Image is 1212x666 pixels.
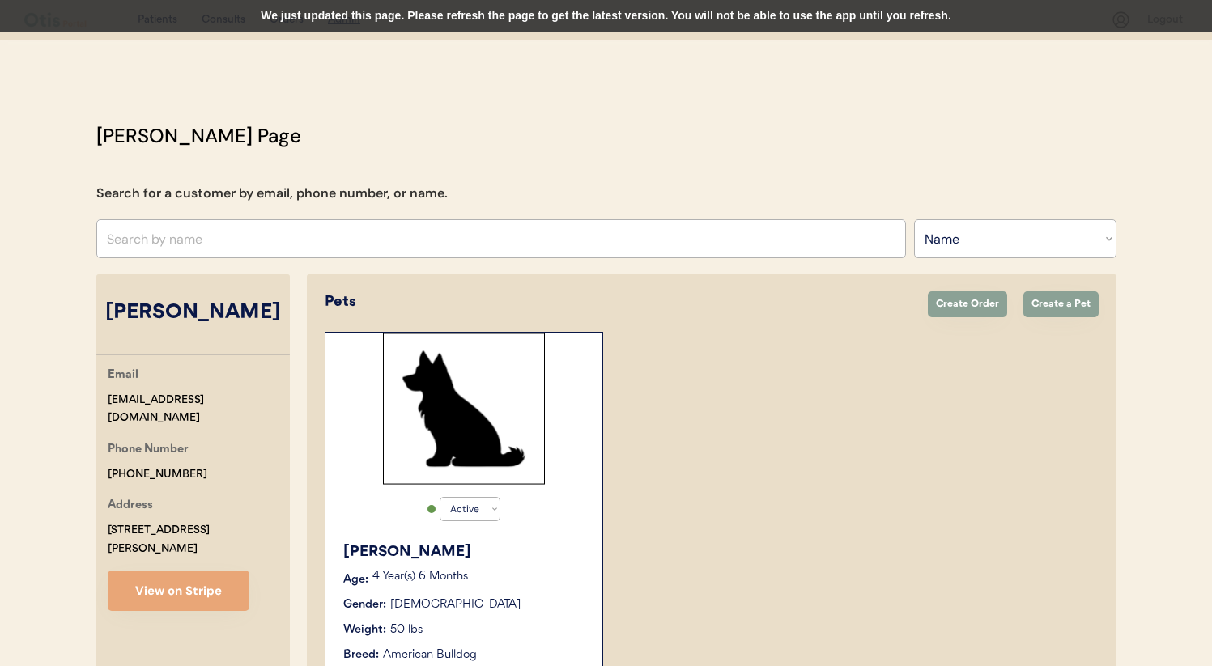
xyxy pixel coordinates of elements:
div: Age: [343,571,368,588]
button: Create Order [928,291,1007,317]
img: Rectangle%2029.svg [383,333,545,485]
p: 4 Year(s) 6 Months [372,571,586,583]
div: [PERSON_NAME] [96,298,290,329]
div: American Bulldog [383,647,477,664]
div: Search for a customer by email, phone number, or name. [96,184,448,203]
div: Gender: [343,596,386,613]
div: Breed: [343,647,379,664]
button: Create a Pet [1023,291,1099,317]
div: Email [108,366,138,386]
button: View on Stripe [108,571,249,611]
div: 50 lbs [390,621,423,638]
div: [PHONE_NUMBER] [108,465,207,484]
div: [EMAIL_ADDRESS][DOMAIN_NAME] [108,391,290,428]
div: [STREET_ADDRESS][PERSON_NAME] [108,521,290,558]
div: Pets [325,291,912,313]
div: [PERSON_NAME] Page [96,121,301,151]
div: [DEMOGRAPHIC_DATA] [390,596,521,613]
input: Search by name [96,219,906,258]
div: [PERSON_NAME] [343,541,586,563]
div: Phone Number [108,440,189,460]
div: Address [108,496,153,516]
div: Weight: [343,621,386,638]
